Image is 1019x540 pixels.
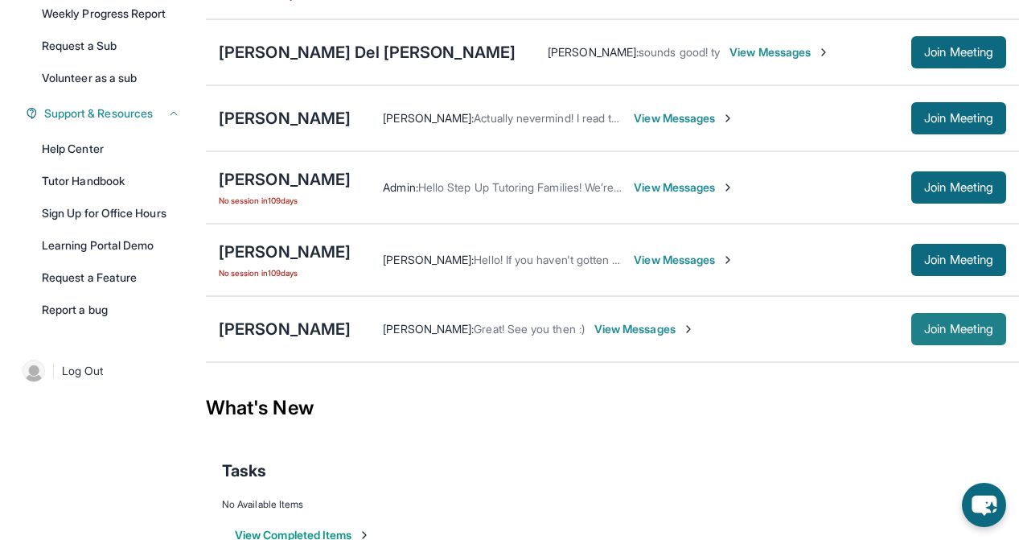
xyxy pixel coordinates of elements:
span: Tasks [222,460,266,482]
div: [PERSON_NAME] [219,241,351,263]
span: [PERSON_NAME] : [383,322,474,336]
a: Request a Sub [32,31,190,60]
button: Join Meeting [911,171,1006,204]
span: Log Out [62,363,104,379]
a: Request a Feature [32,263,190,292]
span: No session in 109 days [219,194,351,207]
a: Volunteer as a sub [32,64,190,93]
span: [PERSON_NAME] : [383,111,474,125]
img: Chevron-Right [817,46,830,59]
span: Join Meeting [924,255,993,265]
img: Chevron-Right [721,112,734,125]
span: sounds good! ty [639,45,720,59]
span: Support & Resources [44,105,153,122]
span: [PERSON_NAME] : [383,253,474,266]
span: View Messages [634,179,734,196]
button: Join Meeting [911,102,1006,134]
button: Join Meeting [911,36,1006,68]
img: Chevron-Right [682,323,695,336]
button: Join Meeting [911,244,1006,276]
span: View Messages [729,44,830,60]
div: No Available Items [222,498,1003,511]
div: What's New [206,373,1019,443]
button: Join Meeting [911,313,1006,345]
a: Tutor Handbook [32,167,190,196]
div: [PERSON_NAME] Del [PERSON_NAME] [219,41,516,64]
button: Support & Resources [38,105,180,122]
span: Great! See you then :) [474,322,585,336]
img: Chevron-Right [721,181,734,194]
div: [PERSON_NAME] [219,107,351,130]
span: Admin : [383,180,417,194]
a: Help Center [32,134,190,163]
div: [PERSON_NAME] [219,318,351,340]
div: [PERSON_NAME] [219,168,351,191]
span: Join Meeting [924,47,993,57]
a: Report a bug [32,295,190,324]
span: View Messages [594,321,695,337]
span: View Messages [634,110,734,126]
span: | [51,361,55,381]
a: Sign Up for Office Hours [32,199,190,228]
img: user-img [23,360,45,382]
img: Chevron-Right [721,254,734,266]
button: chat-button [962,483,1006,527]
span: [PERSON_NAME] : [548,45,639,59]
span: No session in 109 days [219,266,351,279]
span: Actually nevermind! I read the times wrong, 4pm should be fine :) [474,111,805,125]
span: Join Meeting [924,324,993,334]
a: |Log Out [16,353,190,389]
span: Join Meeting [924,183,993,192]
a: Learning Portal Demo [32,231,190,260]
span: View Messages [634,252,734,268]
span: Join Meeting [924,113,993,123]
